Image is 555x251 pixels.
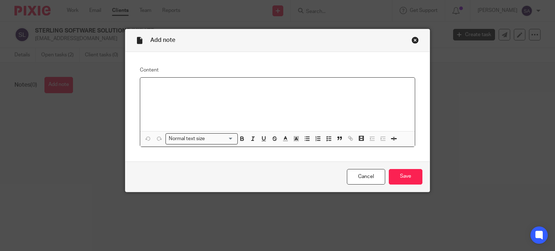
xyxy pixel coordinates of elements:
div: Search for option [165,133,238,144]
input: Save [389,169,422,185]
div: Close this dialog window [412,36,419,44]
span: Add note [150,37,175,43]
label: Content [140,66,416,74]
input: Search for option [207,135,233,143]
span: Normal text size [167,135,207,143]
a: Cancel [347,169,385,185]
